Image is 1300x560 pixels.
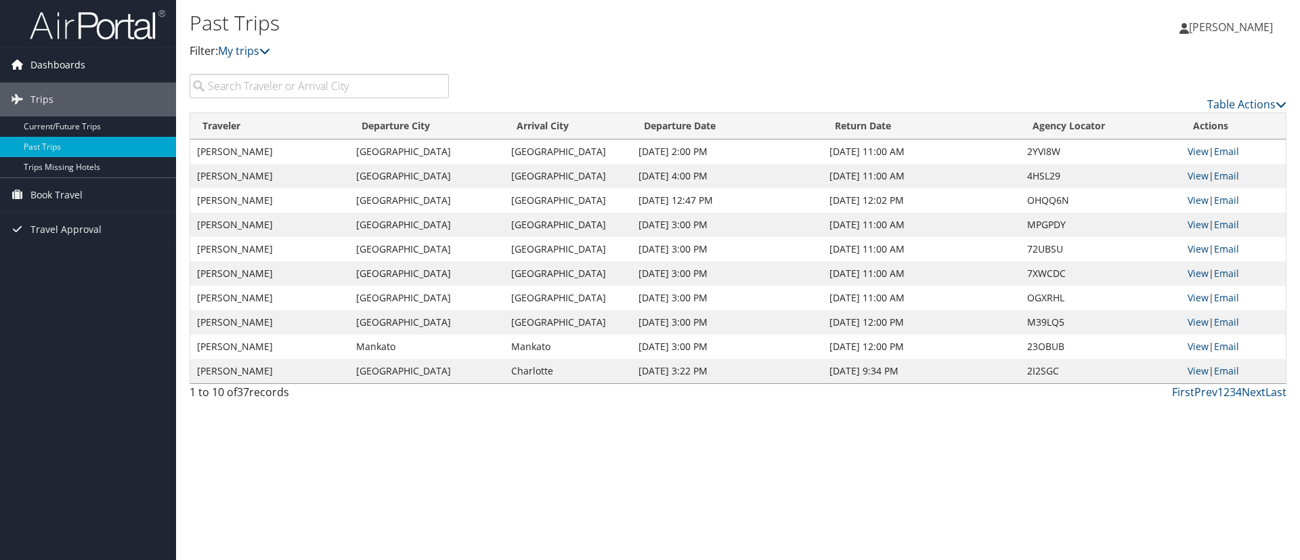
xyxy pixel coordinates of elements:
[823,188,1020,213] td: [DATE] 12:02 PM
[504,188,632,213] td: [GEOGRAPHIC_DATA]
[1236,385,1242,400] a: 4
[823,261,1020,286] td: [DATE] 11:00 AM
[190,310,349,335] td: [PERSON_NAME]
[1020,286,1181,310] td: OGXRHL
[190,188,349,213] td: [PERSON_NAME]
[349,139,504,164] td: [GEOGRAPHIC_DATA]
[823,213,1020,237] td: [DATE] 11:00 AM
[190,74,449,98] input: Search Traveler or Arrival City
[237,385,249,400] span: 37
[504,113,632,139] th: Arrival City: activate to sort column ascending
[349,237,504,261] td: [GEOGRAPHIC_DATA]
[823,113,1020,139] th: Return Date: activate to sort column ascending
[632,359,823,383] td: [DATE] 3:22 PM
[632,164,823,188] td: [DATE] 4:00 PM
[190,139,349,164] td: [PERSON_NAME]
[190,164,349,188] td: [PERSON_NAME]
[1181,164,1286,188] td: |
[30,213,102,246] span: Travel Approval
[632,261,823,286] td: [DATE] 3:00 PM
[504,237,632,261] td: [GEOGRAPHIC_DATA]
[1179,7,1286,47] a: [PERSON_NAME]
[632,310,823,335] td: [DATE] 3:00 PM
[1214,316,1239,328] a: Email
[1020,113,1181,139] th: Agency Locator: activate to sort column ascending
[190,286,349,310] td: [PERSON_NAME]
[1181,286,1286,310] td: |
[1020,261,1181,286] td: 7XWCDC
[504,261,632,286] td: [GEOGRAPHIC_DATA]
[632,237,823,261] td: [DATE] 3:00 PM
[823,286,1020,310] td: [DATE] 11:00 AM
[504,335,632,359] td: Mankato
[190,335,349,359] td: [PERSON_NAME]
[1181,188,1286,213] td: |
[1181,237,1286,261] td: |
[349,286,504,310] td: [GEOGRAPHIC_DATA]
[1207,97,1286,112] a: Table Actions
[1214,267,1239,280] a: Email
[1181,310,1286,335] td: |
[190,113,349,139] th: Traveler: activate to sort column ascending
[632,188,823,213] td: [DATE] 12:47 PM
[30,48,85,82] span: Dashboards
[1188,340,1209,353] a: View
[632,113,823,139] th: Departure Date: activate to sort column ascending
[30,83,53,116] span: Trips
[1189,20,1273,35] span: [PERSON_NAME]
[632,213,823,237] td: [DATE] 3:00 PM
[349,164,504,188] td: [GEOGRAPHIC_DATA]
[349,359,504,383] td: [GEOGRAPHIC_DATA]
[1181,335,1286,359] td: |
[504,286,632,310] td: [GEOGRAPHIC_DATA]
[1181,261,1286,286] td: |
[632,335,823,359] td: [DATE] 3:00 PM
[504,310,632,335] td: [GEOGRAPHIC_DATA]
[1214,145,1239,158] a: Email
[823,237,1020,261] td: [DATE] 11:00 AM
[1188,145,1209,158] a: View
[1020,237,1181,261] td: 72UBSU
[349,310,504,335] td: [GEOGRAPHIC_DATA]
[1214,340,1239,353] a: Email
[504,359,632,383] td: Charlotte
[1214,169,1239,182] a: Email
[1223,385,1230,400] a: 2
[1181,113,1286,139] th: Actions
[349,113,504,139] th: Departure City: activate to sort column ascending
[190,213,349,237] td: [PERSON_NAME]
[190,9,921,37] h1: Past Trips
[190,261,349,286] td: [PERSON_NAME]
[632,139,823,164] td: [DATE] 2:00 PM
[1020,164,1181,188] td: 4HSL29
[1181,359,1286,383] td: |
[504,139,632,164] td: [GEOGRAPHIC_DATA]
[1020,310,1181,335] td: M39LQ5
[1172,385,1194,400] a: First
[349,188,504,213] td: [GEOGRAPHIC_DATA]
[1188,267,1209,280] a: View
[190,237,349,261] td: [PERSON_NAME]
[504,164,632,188] td: [GEOGRAPHIC_DATA]
[1230,385,1236,400] a: 3
[1020,188,1181,213] td: OHQQ6N
[1194,385,1217,400] a: Prev
[1188,291,1209,304] a: View
[823,310,1020,335] td: [DATE] 12:00 PM
[1020,213,1181,237] td: MPGPDY
[1214,364,1239,377] a: Email
[218,43,270,58] a: My trips
[1188,316,1209,328] a: View
[1188,242,1209,255] a: View
[823,164,1020,188] td: [DATE] 11:00 AM
[1214,218,1239,231] a: Email
[190,43,921,60] p: Filter:
[632,286,823,310] td: [DATE] 3:00 PM
[504,213,632,237] td: [GEOGRAPHIC_DATA]
[1020,335,1181,359] td: 23OBUB
[349,261,504,286] td: [GEOGRAPHIC_DATA]
[349,213,504,237] td: [GEOGRAPHIC_DATA]
[1242,385,1265,400] a: Next
[1217,385,1223,400] a: 1
[823,139,1020,164] td: [DATE] 11:00 AM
